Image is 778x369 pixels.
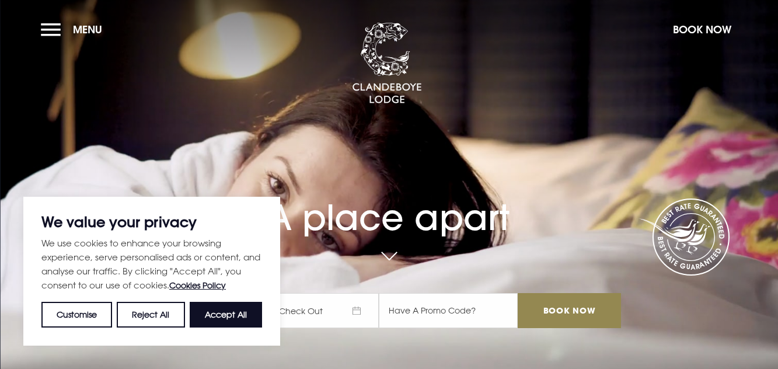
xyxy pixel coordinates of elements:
button: Customise [41,302,112,328]
button: Reject All [117,302,184,328]
button: Menu [41,17,108,42]
button: Book Now [667,17,737,42]
p: We use cookies to enhance your browsing experience, serve personalised ads or content, and analys... [41,236,262,293]
h1: A place apart [157,174,620,238]
input: Have A Promo Code? [379,293,518,328]
p: We value your privacy [41,215,262,229]
img: Clandeboye Lodge [352,23,422,105]
span: Menu [73,23,102,36]
span: Check Out [268,293,379,328]
a: Cookies Policy [169,280,226,290]
input: Book Now [518,293,620,328]
button: Accept All [190,302,262,328]
div: We value your privacy [23,197,280,346]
